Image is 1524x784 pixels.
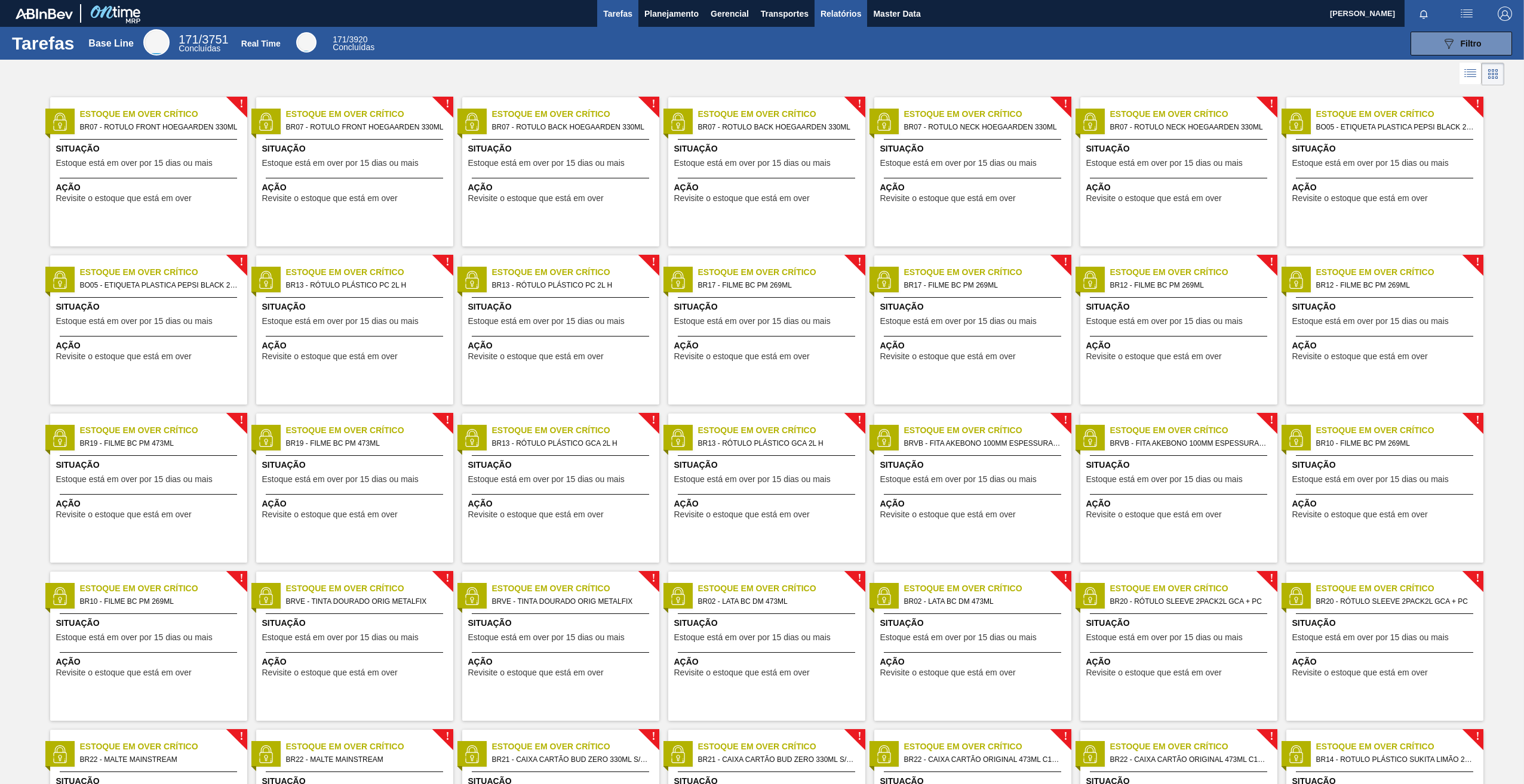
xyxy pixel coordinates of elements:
[880,181,1068,194] span: Ação
[674,459,862,471] span: Situação
[904,753,1062,766] span: BR22 - CAIXA CARTÃO ORIGINAL 473ML C12 SLEEK
[1064,732,1067,741] span: !
[1064,100,1067,109] span: !
[904,595,1062,608] span: BR02 - LATA BC DM 473ML
[492,279,650,292] span: BR13 - RÓTULO PLÁSTICO PC 2L H
[1316,582,1483,595] span: Estoque em Over Crítico
[492,582,659,595] span: Estoque em Over Crítico
[56,668,192,677] span: Revisite o estoque que está em over
[468,143,656,155] span: Situação
[1476,258,1479,267] span: !
[674,656,862,668] span: Ação
[875,745,893,763] img: status
[880,143,1068,155] span: Situação
[445,416,449,425] span: !
[858,732,861,741] span: !
[1316,740,1483,753] span: Estoque em Over Crítico
[463,587,481,605] img: status
[904,121,1062,134] span: BR07 - ROTULO NECK HOEGAARDEN 330ML
[286,595,444,608] span: BRVE - TINTA DOURADO ORIG METALFIX
[241,39,281,48] div: Real Time
[1498,7,1512,21] img: Logout
[698,582,865,595] span: Estoque em Over Crítico
[880,475,1037,484] span: Estoque está em over por 15 dias ou mais
[1086,510,1222,519] span: Revisite o estoque que está em over
[1316,108,1483,121] span: Estoque em Over Crítico
[652,258,655,267] span: !
[286,582,453,595] span: Estoque em Over Crítico
[858,258,861,267] span: !
[880,510,1016,519] span: Revisite o estoque que está em over
[262,159,419,168] span: Estoque está em over por 15 dias ou mais
[674,194,810,203] span: Revisite o estoque que está em over
[904,437,1062,450] span: BRVB - FITA AKEBONO 100MM ESPESSURA;250X500MM
[1460,63,1482,85] div: Visão em Lista
[644,7,699,21] span: Planejamento
[286,740,453,753] span: Estoque em Over Crítico
[1086,317,1243,326] span: Estoque está em over por 15 dias ou mais
[1292,498,1480,510] span: Ação
[262,339,450,352] span: Ação
[880,668,1016,677] span: Revisite o estoque que está em over
[904,582,1071,595] span: Estoque em Over Crítico
[56,339,244,352] span: Ação
[1411,32,1512,55] button: Filtro
[239,100,243,109] span: !
[1081,587,1099,605] img: status
[880,159,1037,168] span: Estoque está em over por 15 dias ou mais
[1110,595,1268,608] span: BR20 - RÓTULO SLEEVE 2PACK2L GCA + PC
[492,121,650,134] span: BR07 - ROTULO BACK HOEGAARDEN 330ML
[1287,745,1305,763] img: status
[873,7,920,21] span: Master Data
[1316,279,1474,292] span: BR12 - FILME BC PM 269ML
[698,740,865,753] span: Estoque em Over Crítico
[179,33,228,46] span: / 3751
[468,352,604,361] span: Revisite o estoque que está em over
[286,108,453,121] span: Estoque em Over Crítico
[51,113,69,131] img: status
[88,38,134,49] div: Base Line
[56,194,192,203] span: Revisite o estoque que está em over
[674,301,862,313] span: Situação
[1081,271,1099,289] img: status
[492,437,650,450] span: BR13 - RÓTULO PLÁSTICO GCA 2L H
[143,29,170,55] div: Base Line
[1292,352,1428,361] span: Revisite o estoque que está em over
[1316,753,1474,766] span: BR14 - ROTULO PLÁSTICO SUKITA LIMÃO 2L AH
[875,271,893,289] img: status
[1316,595,1474,608] span: BR20 - RÓTULO SLEEVE 2PACK2L GCA + PC
[1461,39,1482,48] span: Filtro
[333,35,367,44] span: / 3920
[179,44,220,53] span: Concluídas
[1110,582,1277,595] span: Estoque em Over Crítico
[1064,416,1067,425] span: !
[1292,617,1480,629] span: Situação
[12,36,75,50] h1: Tarefas
[1270,574,1273,583] span: !
[333,42,374,52] span: Concluídas
[492,595,650,608] span: BRVE - TINTA DOURADO ORIG METALFIX
[1405,5,1443,22] button: Notificações
[492,108,659,121] span: Estoque em Over Crítico
[1292,668,1428,677] span: Revisite o estoque que está em over
[880,339,1068,352] span: Ação
[1292,181,1480,194] span: Ação
[761,7,809,21] span: Transportes
[262,475,419,484] span: Estoque está em over por 15 dias ou mais
[1292,475,1449,484] span: Estoque está em over por 15 dias ou mais
[1086,301,1274,313] span: Situação
[674,510,810,519] span: Revisite o estoque que está em over
[56,459,244,471] span: Situação
[445,574,449,583] span: !
[1476,574,1479,583] span: !
[652,732,655,741] span: !
[56,510,192,519] span: Revisite o estoque que está em over
[262,143,450,155] span: Situação
[880,633,1037,642] span: Estoque está em over por 15 dias ou mais
[1460,7,1474,21] img: userActions
[1086,633,1243,642] span: Estoque está em over por 15 dias ou mais
[286,121,444,134] span: BR07 - ROTULO FRONT HOEGAARDEN 330ML
[904,424,1071,437] span: Estoque em Over Crítico
[1110,424,1277,437] span: Estoque em Over Crítico
[904,108,1071,121] span: Estoque em Over Crítico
